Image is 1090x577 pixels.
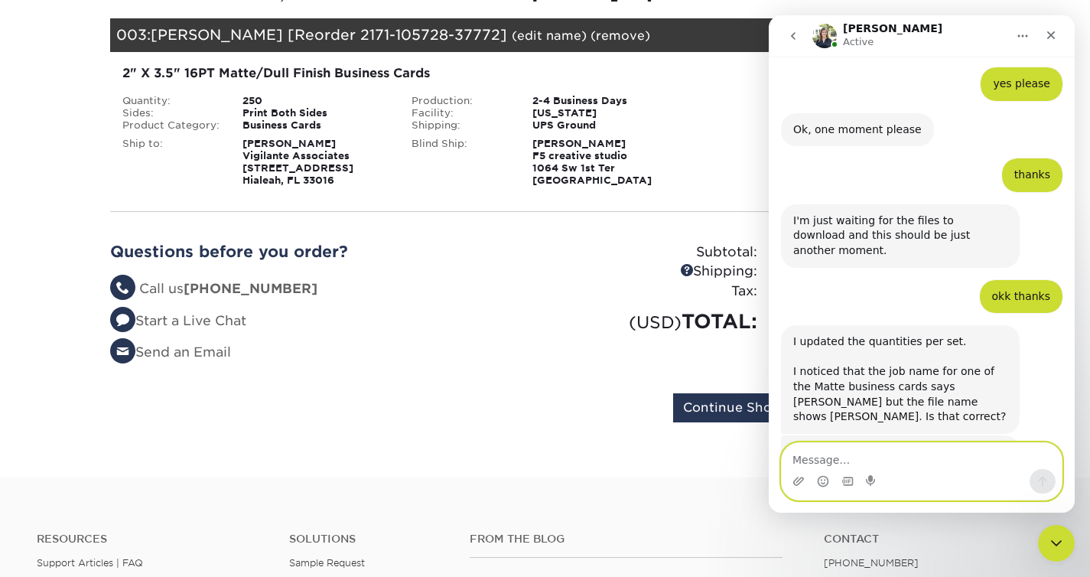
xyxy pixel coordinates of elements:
button: Emoji picker [48,460,60,472]
input: Continue Shopping [673,393,819,422]
div: Print Both Sides [231,107,400,119]
div: Blind Ship: [400,138,521,187]
button: Upload attachment [24,460,36,472]
h4: Resources [37,533,266,546]
strong: [PERSON_NAME] F5 creative studio 1064 Sw 1st Ter [GEOGRAPHIC_DATA] [532,138,652,186]
div: Shipping: [545,262,769,282]
div: Shipping: [400,119,521,132]
div: Subtotal: [545,243,769,262]
div: Tax: [545,282,769,302]
button: Start recording [97,460,109,472]
small: (USD) [629,312,682,332]
h4: Solutions [289,533,447,546]
div: TOTAL: [545,307,769,336]
div: Irene says… [12,420,294,502]
button: Gif picker [73,460,85,472]
h2: Questions before you order? [110,243,534,261]
div: Product Category: [111,119,232,132]
strong: [PERSON_NAME] Vigilante Associates [STREET_ADDRESS] Hialeah, FL 33016 [242,138,353,186]
a: Sample Request [289,557,365,569]
a: Send an Email [110,344,231,360]
h4: From the Blog [470,533,782,546]
div: Business Cards [231,119,400,132]
span: [PERSON_NAME] [Reorder 2171-105728-37772] [151,26,507,43]
a: Start a Live Chat [110,313,246,328]
textarea: Message… [13,428,293,454]
strong: [PHONE_NUMBER] [184,281,317,296]
a: (remove) [591,28,650,43]
a: (edit name) [512,28,587,43]
button: Send a message… [261,454,287,478]
div: Quantity: [111,95,232,107]
div: 003: [110,18,835,52]
div: Production: [400,95,521,107]
li: Call us [110,279,534,299]
div: 2-4 Business Days [521,95,690,107]
div: Ship to: [111,138,232,187]
div: You may need to refresh your page to see the cart updated. [12,420,251,468]
div: 250 [231,95,400,107]
iframe: Intercom live chat [1038,525,1075,562]
div: 2" X 3.5" 16PT Matte/Dull Finish Business Cards [122,64,678,83]
div: UPS Ground [521,119,690,132]
div: Shipping: [701,64,968,80]
iframe: Intercom live chat [769,15,1075,513]
div: [US_STATE] [521,107,690,119]
div: Sides: [111,107,232,119]
div: Facility: [400,107,521,119]
a: [PHONE_NUMBER] [824,557,919,569]
a: Contact [824,533,1053,546]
